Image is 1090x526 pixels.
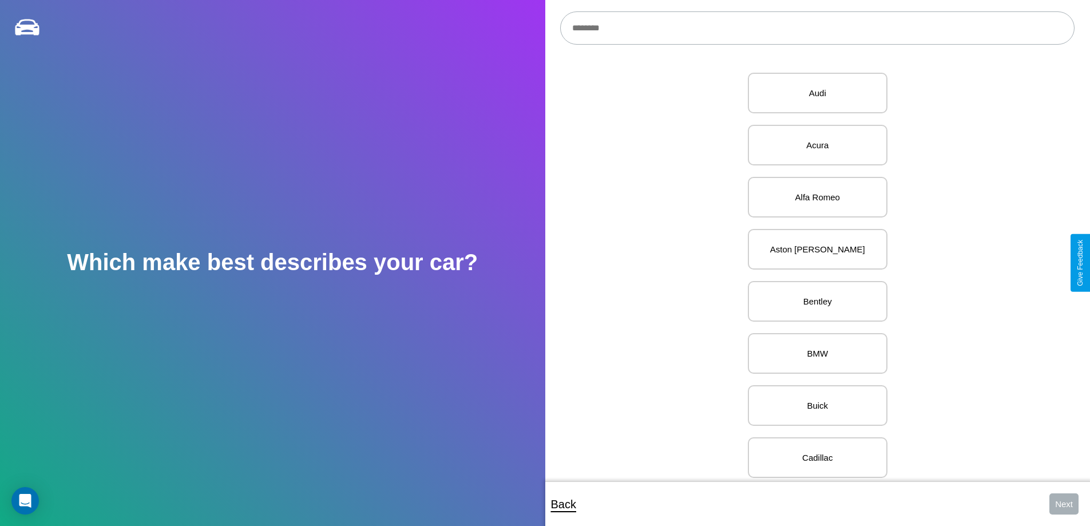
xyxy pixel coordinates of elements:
p: Aston [PERSON_NAME] [760,242,875,257]
p: Acura [760,137,875,153]
p: Bentley [760,294,875,309]
p: Alfa Romeo [760,189,875,205]
p: Cadillac [760,450,875,465]
div: Give Feedback [1076,240,1084,286]
button: Next [1049,493,1079,515]
div: Open Intercom Messenger [11,487,39,515]
p: BMW [760,346,875,361]
h2: Which make best describes your car? [67,250,478,275]
p: Audi [760,85,875,101]
p: Buick [760,398,875,413]
p: Back [551,494,576,515]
